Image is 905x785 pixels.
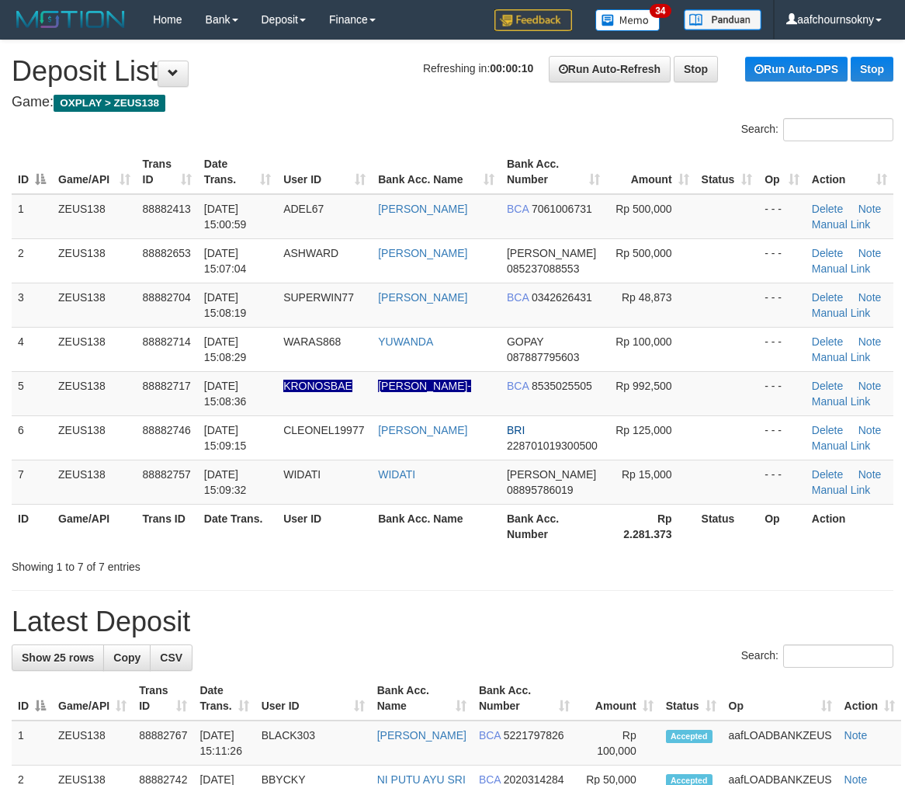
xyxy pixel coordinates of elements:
[378,247,467,259] a: [PERSON_NAME]
[758,327,806,371] td: - - -
[758,283,806,327] td: - - -
[812,203,843,215] a: Delete
[532,203,592,215] span: Copy 7061006731 to clipboard
[507,439,598,452] span: Copy 228701019300500 to clipboard
[812,468,843,481] a: Delete
[12,95,893,110] h4: Game:
[12,644,104,671] a: Show 25 rows
[198,504,277,548] th: Date Trans.
[741,644,893,668] label: Search:
[741,118,893,141] label: Search:
[812,262,871,275] a: Manual Link
[758,194,806,239] td: - - -
[758,415,806,460] td: - - -
[283,335,341,348] span: WARAS868
[615,335,671,348] span: Rp 100,000
[812,439,871,452] a: Manual Link
[858,468,882,481] a: Note
[479,729,501,742] span: BCA
[858,203,882,215] a: Note
[650,4,671,18] span: 34
[12,327,52,371] td: 4
[204,424,247,452] span: [DATE] 15:09:15
[615,247,671,259] span: Rp 500,000
[674,56,718,82] a: Stop
[133,676,193,721] th: Trans ID: activate to sort column ascending
[783,644,893,668] input: Search:
[52,676,133,721] th: Game/API: activate to sort column ascending
[507,484,574,496] span: Copy 08895786019 to clipboard
[12,194,52,239] td: 1
[501,504,606,548] th: Bank Acc. Number
[806,504,893,548] th: Action
[143,424,191,436] span: 88882746
[52,460,137,504] td: ZEUS138
[52,504,137,548] th: Game/API
[812,484,871,496] a: Manual Link
[277,504,372,548] th: User ID
[12,504,52,548] th: ID
[806,150,893,194] th: Action: activate to sort column ascending
[660,676,723,721] th: Status: activate to sort column ascending
[52,194,137,239] td: ZEUS138
[858,247,882,259] a: Note
[507,468,596,481] span: [PERSON_NAME]
[22,651,94,664] span: Show 25 rows
[622,468,672,481] span: Rp 15,000
[549,56,671,82] a: Run Auto-Refresh
[372,150,501,194] th: Bank Acc. Name: activate to sort column ascending
[595,9,661,31] img: Button%20Memo.svg
[758,371,806,415] td: - - -
[684,9,761,30] img: panduan.png
[507,335,543,348] span: GOPAY
[52,371,137,415] td: ZEUS138
[12,371,52,415] td: 5
[844,729,868,742] a: Note
[507,203,529,215] span: BCA
[160,651,182,664] span: CSV
[193,721,255,766] td: [DATE] 15:11:26
[277,150,372,194] th: User ID: activate to sort column ascending
[12,150,52,194] th: ID: activate to sort column descending
[137,150,198,194] th: Trans ID: activate to sort column ascending
[858,291,882,304] a: Note
[858,335,882,348] a: Note
[615,203,671,215] span: Rp 500,000
[812,307,871,319] a: Manual Link
[283,468,321,481] span: WIDATI
[378,291,467,304] a: [PERSON_NAME]
[378,335,433,348] a: YUWANDA
[12,283,52,327] td: 3
[204,468,247,496] span: [DATE] 15:09:32
[103,644,151,671] a: Copy
[507,291,529,304] span: BCA
[494,9,572,31] img: Feedback.jpg
[532,380,592,392] span: Copy 8535025505 to clipboard
[143,335,191,348] span: 88882714
[812,335,843,348] a: Delete
[52,238,137,283] td: ZEUS138
[52,327,137,371] td: ZEUS138
[204,335,247,363] span: [DATE] 15:08:29
[150,644,192,671] a: CSV
[695,150,759,194] th: Status: activate to sort column ascending
[851,57,893,82] a: Stop
[143,380,191,392] span: 88882717
[666,730,713,743] span: Accepted
[372,504,501,548] th: Bank Acc. Name
[838,676,902,721] th: Action: activate to sort column ascending
[113,651,140,664] span: Copy
[812,351,871,363] a: Manual Link
[490,62,533,75] strong: 00:00:10
[504,729,564,742] span: Copy 5221797826 to clipboard
[622,291,672,304] span: Rp 48,873
[143,468,191,481] span: 88882757
[12,415,52,460] td: 6
[615,380,671,392] span: Rp 992,500
[52,283,137,327] td: ZEUS138
[858,380,882,392] a: Note
[12,460,52,504] td: 7
[576,721,660,766] td: Rp 100,000
[507,351,579,363] span: Copy 087887795603 to clipboard
[378,380,471,392] a: [PERSON_NAME]-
